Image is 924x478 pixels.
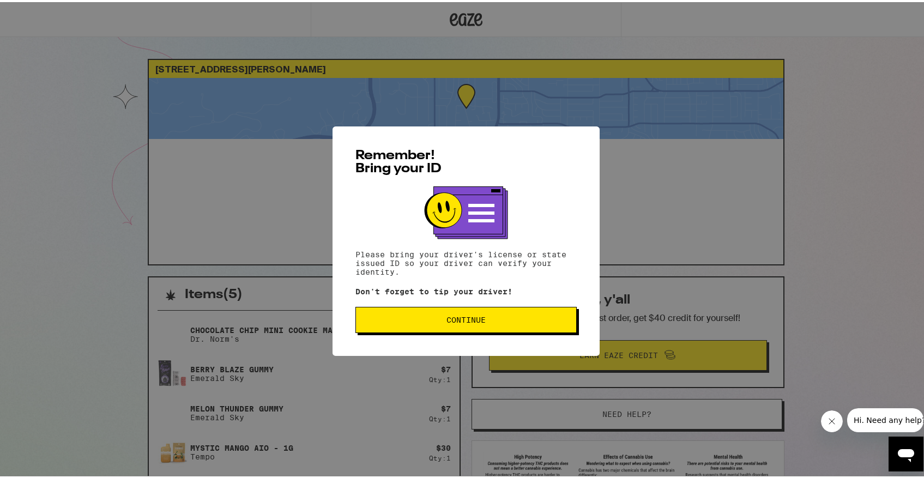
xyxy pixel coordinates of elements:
span: Continue [446,314,486,322]
iframe: Close message [821,408,843,430]
iframe: Button to launch messaging window [889,434,923,469]
button: Continue [355,305,577,331]
span: Remember! Bring your ID [355,147,442,173]
span: Hi. Need any help? [7,8,78,16]
p: Don't forget to tip your driver! [355,285,577,294]
p: Please bring your driver's license or state issued ID so your driver can verify your identity. [355,248,577,274]
iframe: Message from company [847,406,923,430]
